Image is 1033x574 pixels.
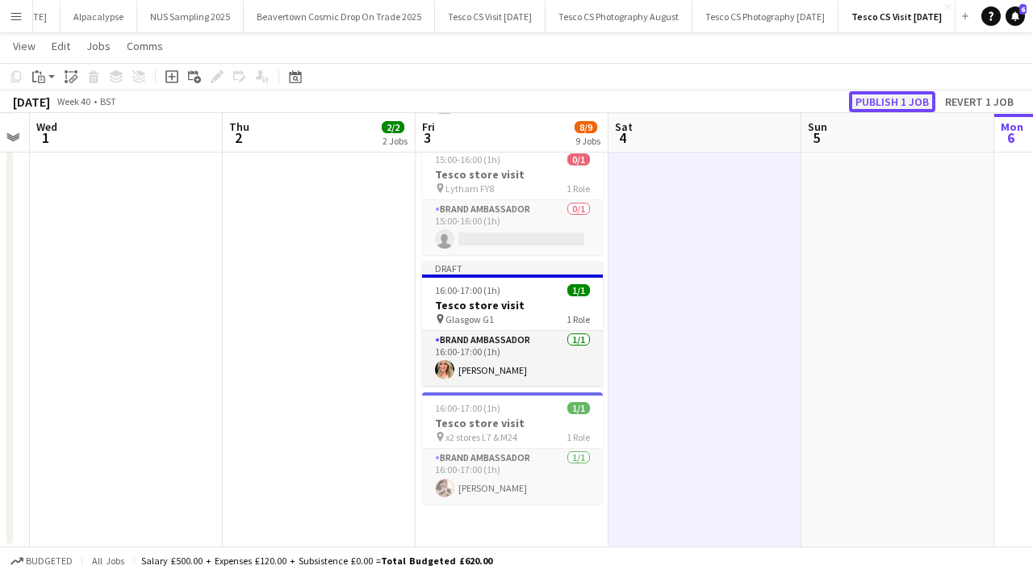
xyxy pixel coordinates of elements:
[8,552,75,570] button: Budgeted
[45,36,77,57] a: Edit
[100,95,116,107] div: BST
[381,555,492,567] span: Total Budgeted £620.00
[137,1,244,32] button: NUS Sampling 2025
[61,1,137,32] button: Alpacalypse
[422,200,603,255] app-card-role: Brand Ambassador0/115:00-16:00 (1h)
[445,431,517,443] span: x2 stores L7 & M24
[422,262,603,274] div: Draft
[998,128,1023,147] span: 6
[383,135,408,147] div: 2 Jobs
[445,182,494,195] span: Lytham FY8
[36,119,57,134] span: Wed
[13,94,50,110] div: [DATE]
[422,449,603,504] app-card-role: Brand Ambassador1/116:00-17:00 (1h)[PERSON_NAME]
[839,1,956,32] button: Tesco CS Visit [DATE]
[52,39,70,53] span: Edit
[227,128,249,147] span: 2
[567,402,590,414] span: 1/1
[80,36,117,57] a: Jobs
[1006,6,1025,26] a: 6
[1019,4,1027,15] span: 6
[422,298,603,312] h3: Tesco store visit
[692,1,839,32] button: Tesco CS Photography [DATE]
[546,1,692,32] button: Tesco CS Photography August
[435,284,500,296] span: 16:00-17:00 (1h)
[53,95,94,107] span: Week 40
[849,91,935,112] button: Publish 1 job
[567,431,590,443] span: 1 Role
[141,555,492,567] div: Salary £500.00 + Expenses £120.00 + Subsistence £0.00 =
[6,36,42,57] a: View
[567,153,590,165] span: 0/1
[808,119,827,134] span: Sun
[422,119,435,134] span: Fri
[575,121,597,133] span: 8/9
[229,119,249,134] span: Thu
[445,313,494,325] span: Glasgow G1
[26,555,73,567] span: Budgeted
[422,167,603,182] h3: Tesco store visit
[422,262,603,386] app-job-card: Draft16:00-17:00 (1h)1/1Tesco store visit Glasgow G11 RoleBrand Ambassador1/116:00-17:00 (1h)[PER...
[567,313,590,325] span: 1 Role
[422,331,603,386] app-card-role: Brand Ambassador1/116:00-17:00 (1h)[PERSON_NAME]
[939,91,1020,112] button: Revert 1 job
[422,416,603,430] h3: Tesco store visit
[567,182,590,195] span: 1 Role
[244,1,435,32] button: Beavertown Cosmic Drop On Trade 2025
[120,36,169,57] a: Comms
[613,128,633,147] span: 4
[127,39,163,53] span: Comms
[86,39,111,53] span: Jobs
[422,392,603,504] app-job-card: 16:00-17:00 (1h)1/1Tesco store visit x2 stores L7 & M241 RoleBrand Ambassador1/116:00-17:00 (1h)[...
[435,402,500,414] span: 16:00-17:00 (1h)
[805,128,827,147] span: 5
[567,284,590,296] span: 1/1
[1001,119,1023,134] span: Mon
[575,135,600,147] div: 9 Jobs
[615,119,633,134] span: Sat
[34,128,57,147] span: 1
[435,153,500,165] span: 15:00-16:00 (1h)
[435,1,546,32] button: Tesco CS Visit [DATE]
[420,128,435,147] span: 3
[13,39,36,53] span: View
[89,555,128,567] span: All jobs
[422,144,603,255] app-job-card: 15:00-16:00 (1h)0/1Tesco store visit Lytham FY81 RoleBrand Ambassador0/115:00-16:00 (1h)
[382,121,404,133] span: 2/2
